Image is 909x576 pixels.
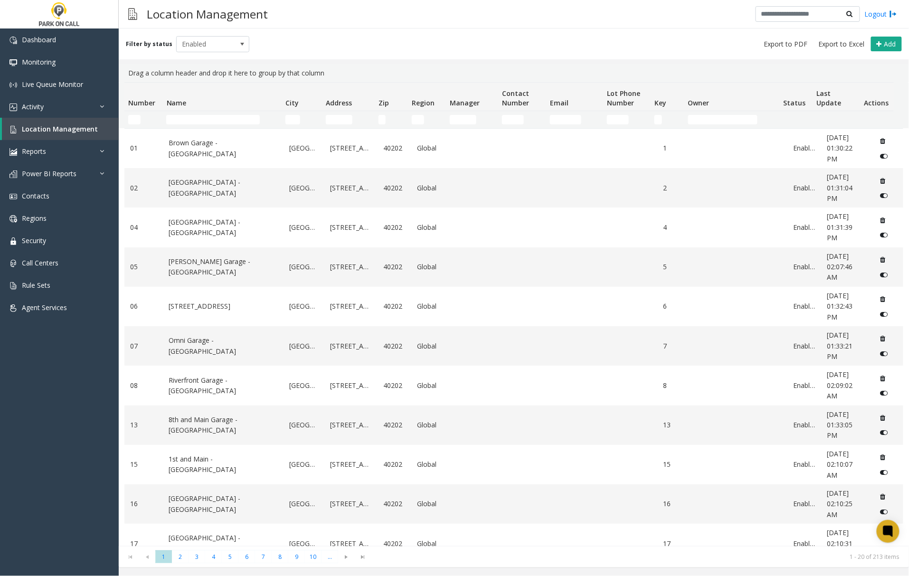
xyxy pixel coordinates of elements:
[875,386,893,401] button: Disable
[417,499,444,509] a: Global
[871,37,902,52] button: Add
[22,147,46,156] span: Reports
[875,133,890,149] button: Delete
[417,301,444,312] a: Global
[22,80,83,89] span: Live Queue Monitor
[326,115,352,124] input: Address Filter
[330,301,372,312] a: [STREET_ADDRESS]
[289,538,319,549] a: [GEOGRAPHIC_DATA]
[408,111,446,128] td: Region Filter
[172,550,189,563] span: Page 2
[9,304,17,312] img: 'icon'
[875,346,893,361] button: Disable
[9,148,17,156] img: 'icon'
[130,380,157,391] a: 08
[9,260,17,267] img: 'icon'
[330,420,372,430] a: [STREET_ADDRESS]
[827,252,852,282] span: [DATE] 02:07:46 AM
[222,550,238,563] span: Page 5
[119,82,909,546] div: Data table
[130,301,157,312] a: 06
[546,111,603,128] td: Email Filter
[827,528,852,558] span: [DATE] 02:10:31 AM
[663,380,685,391] a: 8
[289,499,319,509] a: [GEOGRAPHIC_DATA]
[126,40,172,48] label: Filter by status
[169,454,278,475] a: 1st and Main - [GEOGRAPHIC_DATA]
[130,420,157,430] a: 13
[827,291,864,322] a: [DATE] 01:32:43 PM
[412,98,435,107] span: Region
[169,493,278,515] a: [GEOGRAPHIC_DATA] - [GEOGRAPHIC_DATA]
[166,115,259,124] input: Name Filter
[550,115,581,124] input: Email Filter
[272,550,288,563] span: Page 8
[285,98,299,107] span: City
[355,550,371,564] span: Go to the last page
[289,222,319,233] a: [GEOGRAPHIC_DATA]
[450,98,480,107] span: Manager
[875,331,890,346] button: Delete
[22,236,46,245] span: Security
[875,544,893,559] button: Disable
[663,183,685,193] a: 2
[793,222,815,233] a: Enabled
[383,499,406,509] a: 40202
[130,262,157,272] a: 05
[167,98,187,107] span: Name
[124,64,903,82] div: Drag a column header and drop it here to group by that column
[383,262,406,272] a: 40202
[764,39,808,49] span: Export to PDF
[357,553,369,561] span: Go to the last page
[412,115,424,124] input: Region Filter
[289,143,319,153] a: [GEOGRAPHIC_DATA]
[417,341,444,351] a: Global
[663,420,685,430] a: 13
[9,126,17,133] img: 'icon'
[124,111,162,128] td: Number Filter
[169,138,278,159] a: Brown Garage - [GEOGRAPHIC_DATA]
[289,420,319,430] a: [GEOGRAPHIC_DATA]
[330,262,372,272] a: [STREET_ADDRESS]
[330,459,372,470] a: [STREET_ADDRESS]
[827,409,864,441] a: [DATE] 01:33:05 PM
[793,499,815,509] a: Enabled
[128,98,155,107] span: Number
[289,459,319,470] a: [GEOGRAPHIC_DATA]
[875,292,890,307] button: Delete
[793,380,815,391] a: Enabled
[289,301,319,312] a: [GEOGRAPHIC_DATA]
[288,550,305,563] span: Page 9
[282,111,322,128] td: City Filter
[130,183,157,193] a: 02
[865,9,897,19] a: Logout
[827,330,852,361] span: [DATE] 01:33:21 PM
[688,98,710,107] span: Owner
[827,370,852,400] span: [DATE] 02:09:02 AM
[379,115,386,124] input: Zip Filter
[875,464,893,480] button: Disable
[383,459,406,470] a: 40202
[793,459,815,470] a: Enabled
[875,450,890,465] button: Delete
[827,449,852,480] span: [DATE] 02:10:07 AM
[502,115,524,124] input: Contact Number Filter
[498,111,546,128] td: Contact Number Filter
[289,262,319,272] a: [GEOGRAPHIC_DATA]
[793,183,815,193] a: Enabled
[793,538,815,549] a: Enabled
[827,528,864,559] a: [DATE] 02:10:31 AM
[827,212,852,242] span: [DATE] 01:31:39 PM
[9,215,17,223] img: 'icon'
[169,335,278,357] a: Omni Garage - [GEOGRAPHIC_DATA]
[322,111,374,128] td: Address Filter
[330,143,372,153] a: [STREET_ADDRESS]
[322,550,338,563] span: Page 11
[255,550,272,563] span: Page 7
[383,183,406,193] a: 40202
[169,375,278,397] a: Riverfront Garage - [GEOGRAPHIC_DATA]
[450,115,476,124] input: Manager Filter
[330,538,372,549] a: [STREET_ADDRESS]
[169,217,278,238] a: [GEOGRAPHIC_DATA] - [GEOGRAPHIC_DATA]
[2,118,119,140] a: Location Management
